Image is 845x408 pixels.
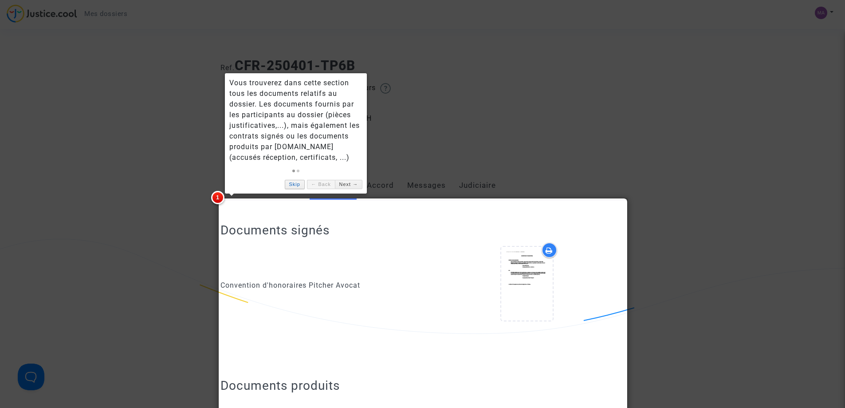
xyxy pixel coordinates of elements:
a: ← Back [307,180,335,189]
a: Skip [285,180,305,189]
a: Next → [335,180,362,189]
span: 1 [211,191,224,204]
div: Vous trouverez dans cette section tous les documents relatifs au dossier. Les documents fournis p... [229,78,362,163]
h2: Documents signés [220,222,330,238]
div: Convention d'honoraires Pitcher Avocat [220,280,416,291]
h2: Documents produits [220,378,625,393]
